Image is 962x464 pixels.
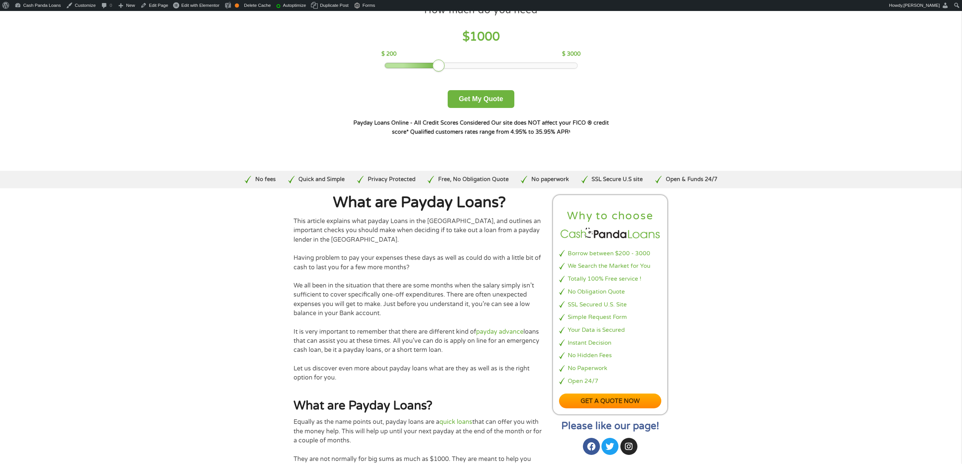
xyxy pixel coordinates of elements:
li: Instant Decision [559,339,661,347]
li: No Hidden Fees [559,351,661,360]
h2: What are Payday Loans? [294,398,545,414]
p: Quick and Simple [298,175,345,184]
li: We Search the Market for You [559,262,661,270]
p: No paperwork [531,175,569,184]
p: It is very important to remember that there are different kind of loans that can assist you at th... [294,327,545,355]
h1: What are Payday Loans? [294,195,545,210]
li: Your Data is Secured [559,326,661,334]
span: Edit with Elementor [181,3,220,8]
p: Let us discover even more about payday loans what are they as well as is the right option for you. [294,364,545,383]
a: Get a quote now [559,394,661,408]
li: Totally 100% Free service ! [559,275,661,283]
a: payday advance [476,328,523,336]
div: OK [235,3,239,8]
span: [PERSON_NAME] [903,3,940,8]
p: $ 3000 [562,50,581,58]
button: Get My Quote [448,90,514,108]
p: Equally as the name points out, payday loans are a that can offer you with the money help. This w... [294,417,545,445]
h2: Please like our page!​ [552,421,668,431]
p: $ 200 [381,50,397,58]
a: quick loans [439,418,472,426]
li: Open 24/7 [559,377,661,386]
h4: $ [381,29,580,45]
p: Open & Funds 24/7 [666,175,717,184]
p: This article explains what payday Loans in the [GEOGRAPHIC_DATA], and outlines an important check... [294,217,545,244]
li: No Paperwork [559,364,661,373]
strong: Payday Loans Online - All Credit Scores Considered [353,120,490,126]
p: No fees [255,175,276,184]
p: SSL Secure U.S site [592,175,643,184]
li: Simple Request Form [559,313,661,322]
p: Privacy Protected [368,175,415,184]
li: No Obligation Quote [559,287,661,296]
h2: Why to choose [559,209,661,223]
span: 1000 [470,30,500,44]
strong: Qualified customers rates range from 4.95% to 35.95% APR¹ [410,129,570,135]
p: Free, No Obligation Quote [438,175,509,184]
li: Borrow between $200 - 3000 [559,249,661,258]
p: Having problem to pay your expenses these days as well as could do with a little bit of cash to l... [294,253,545,272]
strong: Our site does NOT affect your FICO ® credit score* [392,120,609,135]
p: We all been in the situation that there are some months when the salary simply isn’t sufficient t... [294,281,545,318]
li: SSL Secured U.S. Site [559,300,661,309]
